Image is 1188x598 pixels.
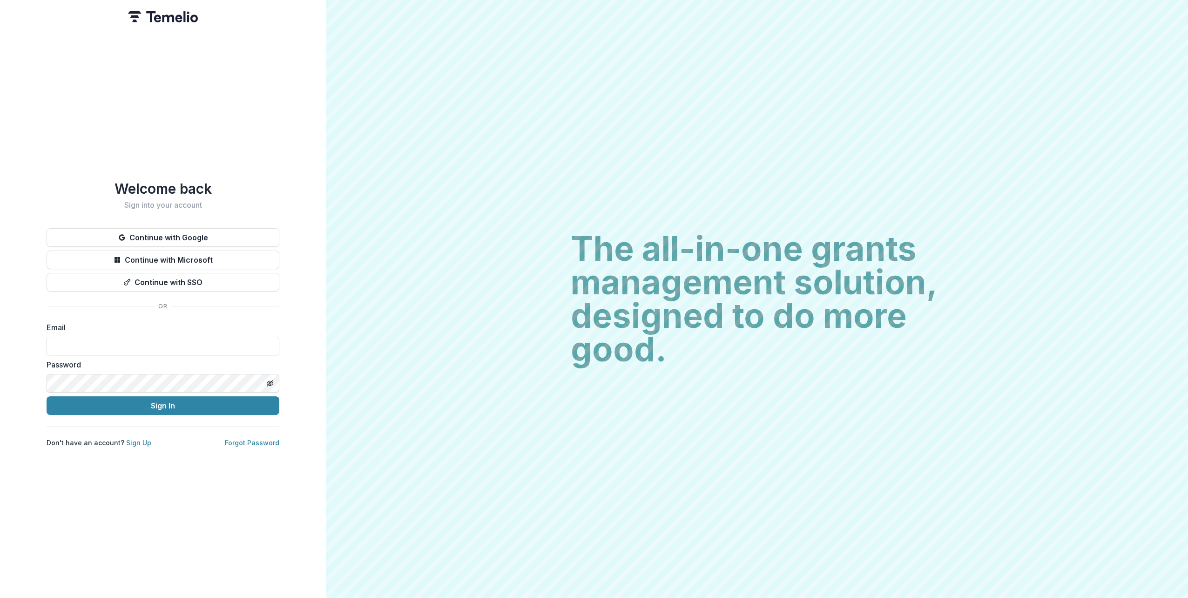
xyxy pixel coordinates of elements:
[47,251,279,269] button: Continue with Microsoft
[47,322,274,333] label: Email
[47,180,279,197] h1: Welcome back
[47,396,279,415] button: Sign In
[47,438,151,448] p: Don't have an account?
[225,439,279,447] a: Forgot Password
[126,439,151,447] a: Sign Up
[47,228,279,247] button: Continue with Google
[47,273,279,292] button: Continue with SSO
[47,359,274,370] label: Password
[263,376,277,391] button: Toggle password visibility
[47,201,279,210] h2: Sign into your account
[128,11,198,22] img: Temelio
